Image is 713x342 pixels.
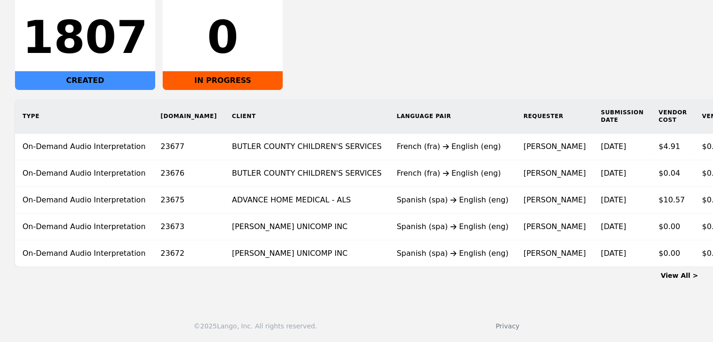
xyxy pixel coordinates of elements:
[15,214,153,240] td: On-Demand Audio Interpretation
[600,142,626,151] time: [DATE]
[15,240,153,267] td: On-Demand Audio Interpretation
[153,240,225,267] td: 23672
[495,322,519,330] a: Privacy
[163,71,283,90] div: IN PROGRESS
[225,134,389,160] td: BUTLER COUNTY CHILDREN'S SERVICES
[397,248,509,259] div: Spanish (spa) English (eng)
[153,160,225,187] td: 23676
[23,15,148,60] div: 1807
[660,272,698,279] a: View All >
[397,141,509,152] div: French (fra) English (eng)
[600,249,626,258] time: [DATE]
[15,160,153,187] td: On-Demand Audio Interpretation
[600,195,626,204] time: [DATE]
[225,240,389,267] td: [PERSON_NAME] UNICOMP INC
[153,214,225,240] td: 23673
[651,187,695,214] td: $10.57
[15,71,155,90] div: CREATED
[516,240,593,267] td: [PERSON_NAME]
[15,99,153,134] th: Type
[516,187,593,214] td: [PERSON_NAME]
[651,160,695,187] td: $0.04
[651,134,695,160] td: $4.91
[516,214,593,240] td: [PERSON_NAME]
[651,214,695,240] td: $0.00
[397,221,509,232] div: Spanish (spa) English (eng)
[225,187,389,214] td: ADVANCE HOME MEDICAL - ALS
[516,160,593,187] td: [PERSON_NAME]
[397,194,509,206] div: Spanish (spa) English (eng)
[194,321,317,331] div: © 2025 Lango, Inc. All rights reserved.
[15,134,153,160] td: On-Demand Audio Interpretation
[651,240,695,267] td: $0.00
[153,99,225,134] th: [DOMAIN_NAME]
[225,160,389,187] td: BUTLER COUNTY CHILDREN'S SERVICES
[153,187,225,214] td: 23675
[389,99,516,134] th: Language Pair
[153,134,225,160] td: 23677
[397,168,509,179] div: French (fra) English (eng)
[15,187,153,214] td: On-Demand Audio Interpretation
[516,134,593,160] td: [PERSON_NAME]
[651,99,695,134] th: Vendor Cost
[600,169,626,178] time: [DATE]
[516,99,593,134] th: Requester
[225,214,389,240] td: [PERSON_NAME] UNICOMP INC
[170,15,275,60] div: 0
[225,99,389,134] th: Client
[600,222,626,231] time: [DATE]
[593,99,651,134] th: Submission Date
